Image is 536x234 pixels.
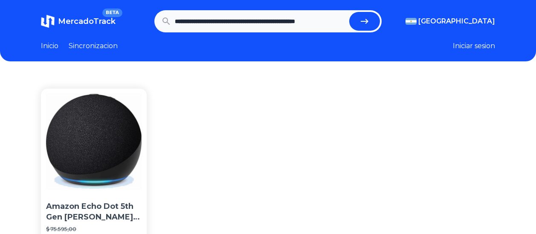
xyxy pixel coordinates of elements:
[406,16,495,26] button: [GEOGRAPHIC_DATA]
[46,201,142,222] p: Amazon Echo Dot 5th Gen [PERSON_NAME] Inteligente Negro
[102,9,122,17] span: BETA
[418,16,495,26] span: [GEOGRAPHIC_DATA]
[41,89,147,194] img: Amazon Echo Dot 5th Gen Alexa Parlante Inteligente Negro
[453,41,495,51] button: Iniciar sesion
[69,41,118,51] a: Sincronizacion
[41,14,55,28] img: MercadoTrack
[41,14,116,28] a: MercadoTrackBETA
[58,17,116,26] span: MercadoTrack
[406,18,417,25] img: Argentina
[46,226,142,233] p: $ 75.595,00
[41,41,58,51] a: Inicio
